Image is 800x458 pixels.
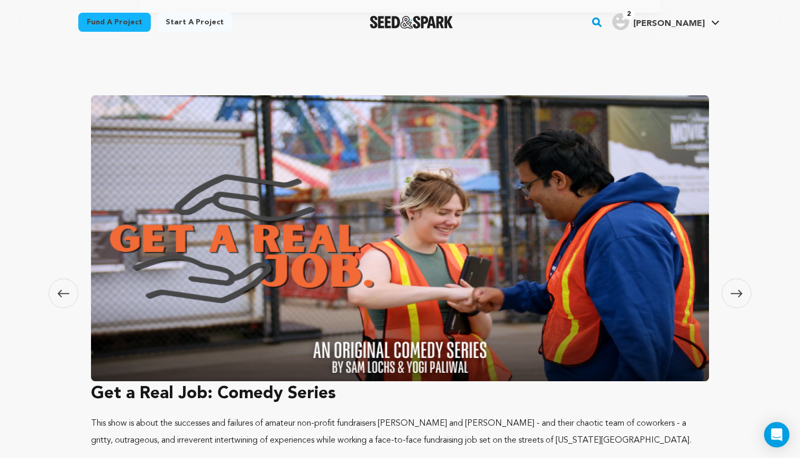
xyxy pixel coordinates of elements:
div: Fleming F.'s Profile [612,13,705,30]
img: Get a Real Job: Comedy Series [91,95,709,381]
a: Fleming F.'s Profile [610,11,722,30]
a: Start a project [157,13,232,32]
p: This show is about the successes and failures of amateur non-profit fundraisers [PERSON_NAME] and... [91,415,709,449]
img: user.png [612,13,629,30]
img: Seed&Spark Logo Dark Mode [370,16,453,29]
a: Seed&Spark Homepage [370,16,453,29]
span: 2 [623,9,635,20]
span: [PERSON_NAME] [633,20,705,28]
div: Open Intercom Messenger [764,422,789,447]
span: Fleming F.'s Profile [610,11,722,33]
h3: Get a Real Job: Comedy Series [91,381,709,407]
a: Fund a project [78,13,151,32]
